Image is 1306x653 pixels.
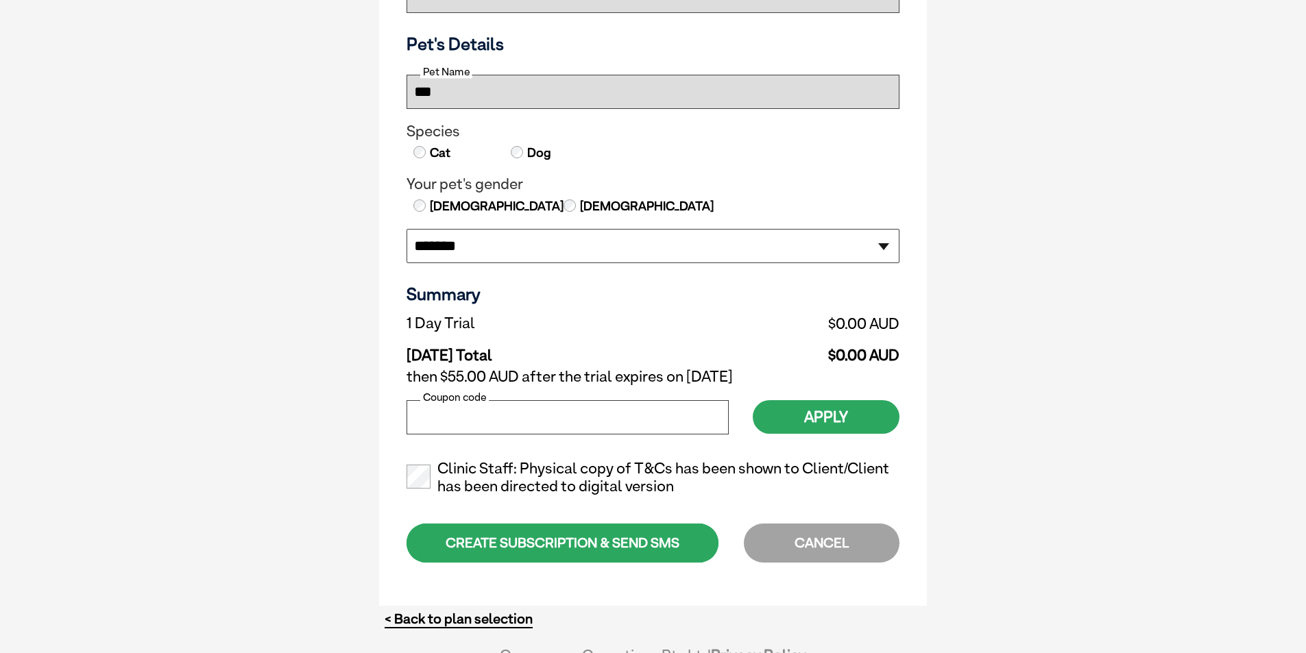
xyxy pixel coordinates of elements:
legend: Your pet's gender [407,175,899,193]
legend: Species [407,123,899,140]
button: Apply [753,400,899,434]
label: Clinic Staff: Physical copy of T&Cs has been shown to Client/Client has been directed to digital ... [407,460,899,495]
label: Coupon code [420,391,489,404]
h3: Pet's Details [401,34,905,54]
td: $0.00 AUD [675,311,899,336]
a: < Back to plan selection [385,611,533,628]
td: $0.00 AUD [675,336,899,365]
td: 1 Day Trial [407,311,675,336]
td: [DATE] Total [407,336,675,365]
div: CANCEL [744,523,899,563]
div: CREATE SUBSCRIPTION & SEND SMS [407,523,718,563]
td: then $55.00 AUD after the trial expires on [DATE] [407,365,899,389]
h3: Summary [407,284,899,304]
input: Clinic Staff: Physical copy of T&Cs has been shown to Client/Client has been directed to digital ... [407,465,431,489]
